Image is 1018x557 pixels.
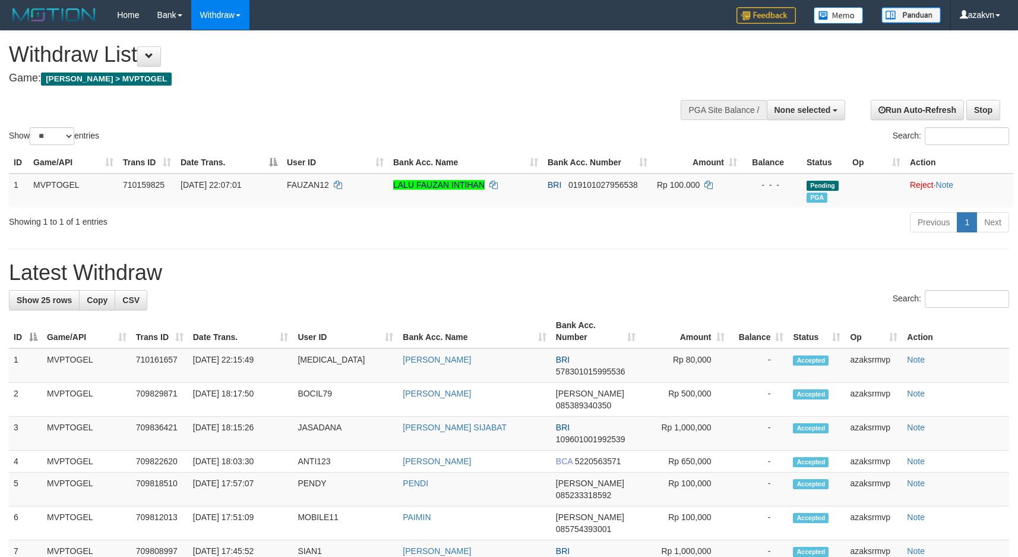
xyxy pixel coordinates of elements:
[188,451,293,473] td: [DATE] 18:03:30
[556,479,624,488] span: [PERSON_NAME]
[188,506,293,540] td: [DATE] 17:51:09
[29,152,118,174] th: Game/API: activate to sort column ascending
[131,417,188,451] td: 709836421
[556,389,624,398] span: [PERSON_NAME]
[640,417,729,451] td: Rp 1,000,000
[575,457,621,466] span: Copy 5220563571 to clipboard
[115,290,147,310] a: CSV
[568,180,638,190] span: Copy 019101027956538 to clipboard
[403,355,471,364] a: [PERSON_NAME]
[9,473,42,506] td: 5
[729,451,789,473] td: -
[845,473,902,506] td: azaksrmvp
[548,180,561,190] span: BRI
[188,417,293,451] td: [DATE] 18:15:26
[188,314,293,348] th: Date Trans.: activate to sort column ascending
[87,295,108,305] span: Copy
[907,423,925,432] a: Note
[131,314,188,348] th: Trans ID: activate to sort column ascending
[293,383,398,417] td: BOCIL79
[925,127,1009,145] input: Search:
[793,457,829,467] span: Accepted
[907,546,925,556] a: Note
[793,355,829,366] span: Accepted
[17,295,72,305] span: Show 25 rows
[729,473,789,506] td: -
[556,435,625,444] span: Copy 109601001992539 to clipboard
[845,348,902,383] td: azaksrmvp
[807,193,827,203] span: Marked by azaksrmvp
[42,314,131,348] th: Game/API: activate to sort column ascending
[403,457,471,466] a: [PERSON_NAME]
[736,7,796,24] img: Feedback.jpg
[905,152,1013,174] th: Action
[9,506,42,540] td: 6
[122,295,140,305] span: CSV
[9,383,42,417] td: 2
[640,383,729,417] td: Rp 500,000
[640,451,729,473] td: Rp 650,000
[788,314,845,348] th: Status: activate to sort column ascending
[543,152,652,174] th: Bank Acc. Number: activate to sort column ascending
[905,174,1013,207] td: ·
[556,512,624,522] span: [PERSON_NAME]
[9,43,667,67] h1: Withdraw List
[293,314,398,348] th: User ID: activate to sort column ascending
[403,546,471,556] a: [PERSON_NAME]
[9,174,29,207] td: 1
[398,314,551,348] th: Bank Acc. Name: activate to sort column ascending
[293,473,398,506] td: PENDY
[556,524,611,534] span: Copy 085754393001 to clipboard
[293,506,398,540] td: MOBILE11
[42,451,131,473] td: MVPTOGEL
[9,152,29,174] th: ID
[42,473,131,506] td: MVPTOGEL
[118,152,176,174] th: Trans ID: activate to sort column ascending
[976,212,1009,232] a: Next
[123,180,165,190] span: 710159825
[556,367,625,376] span: Copy 578301015995536 to clipboard
[793,547,829,557] span: Accepted
[42,417,131,451] td: MVPTOGEL
[403,512,431,522] a: PAIMIN
[188,383,293,417] td: [DATE] 18:17:50
[729,348,789,383] td: -
[893,127,1009,145] label: Search:
[293,417,398,451] td: JASADANA
[742,152,802,174] th: Balance
[556,423,570,432] span: BRI
[767,100,846,120] button: None selected
[925,290,1009,308] input: Search:
[42,348,131,383] td: MVPTOGEL
[802,152,848,174] th: Status
[9,417,42,451] td: 3
[556,546,570,556] span: BRI
[881,7,941,23] img: panduan.png
[907,389,925,398] a: Note
[293,451,398,473] td: ANTI123
[556,457,573,466] span: BCA
[907,457,925,466] a: Note
[79,290,115,310] a: Copy
[293,348,398,383] td: [MEDICAL_DATA]
[41,73,172,86] span: [PERSON_NAME] > MVPTOGEL
[42,506,131,540] td: MVPTOGEL
[403,423,507,432] a: [PERSON_NAME] SIJABAT
[181,180,241,190] span: [DATE] 22:07:01
[388,152,543,174] th: Bank Acc. Name: activate to sort column ascending
[556,490,611,500] span: Copy 085233318592 to clipboard
[910,212,957,232] a: Previous
[848,152,905,174] th: Op: activate to sort column ascending
[9,261,1009,285] h1: Latest Withdraw
[131,451,188,473] td: 709822620
[287,180,329,190] span: FAUZAN12
[9,314,42,348] th: ID: activate to sort column descending
[652,152,742,174] th: Amount: activate to sort column ascending
[681,100,766,120] div: PGA Site Balance /
[907,512,925,522] a: Note
[551,314,640,348] th: Bank Acc. Number: activate to sort column ascending
[29,174,118,207] td: MVPTOGEL
[893,290,1009,308] label: Search:
[403,479,428,488] a: PENDI
[845,383,902,417] td: azaksrmvp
